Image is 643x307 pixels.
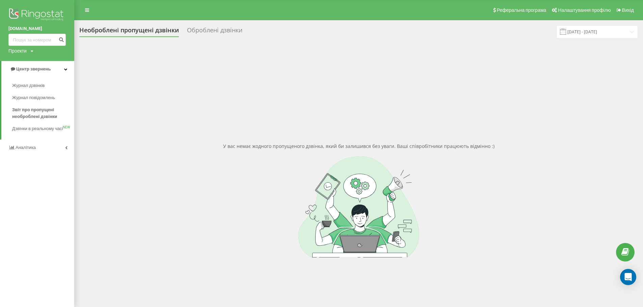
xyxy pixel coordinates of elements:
[187,27,242,37] div: Оброблені дзвінки
[12,104,74,123] a: Звіт про пропущені необроблені дзвінки
[620,269,636,285] div: Open Intercom Messenger
[8,34,66,46] input: Пошук за номером
[12,123,74,135] a: Дзвінки в реальному часіNEW
[8,25,66,32] a: [DOMAIN_NAME]
[12,94,55,101] span: Журнал повідомлень
[12,125,63,132] span: Дзвінки в реальному часі
[79,27,179,37] div: Необроблені пропущені дзвінки
[558,7,611,13] span: Налаштування профілю
[12,82,45,89] span: Журнал дзвінків
[497,7,546,13] span: Реферальна програма
[12,80,74,92] a: Журнал дзвінків
[16,145,36,150] span: Аналiтика
[8,7,66,24] img: Ringostat logo
[12,106,71,120] span: Звіт про пропущені необроблені дзвінки
[8,48,27,54] div: Проекти
[12,92,74,104] a: Журнал повідомлень
[622,7,634,13] span: Вихід
[16,66,51,71] span: Центр звернень
[1,61,74,77] a: Центр звернень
